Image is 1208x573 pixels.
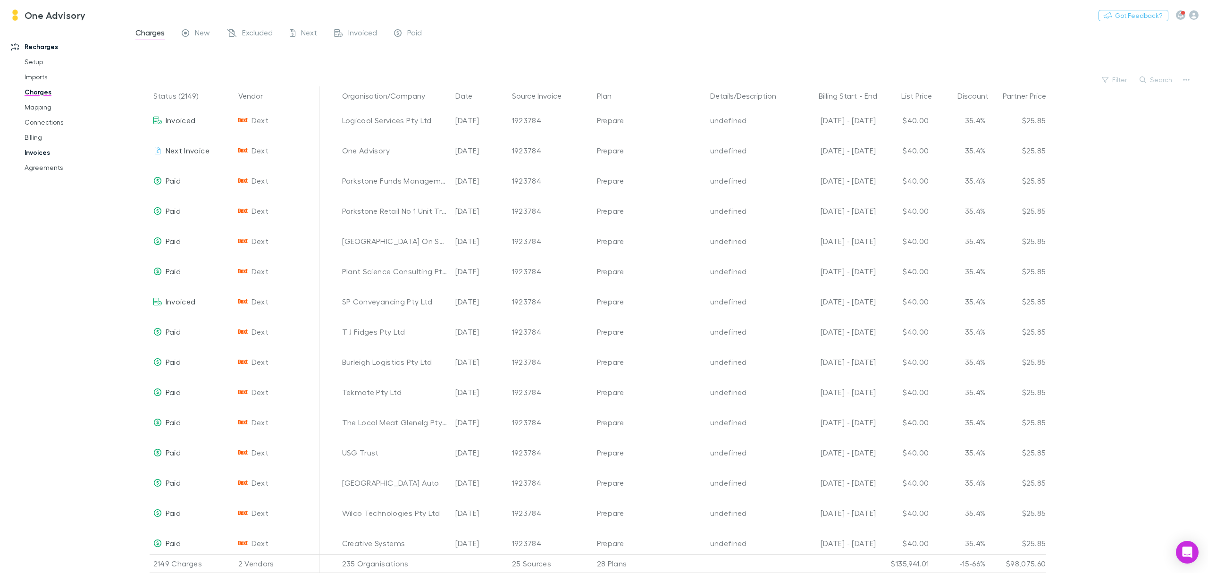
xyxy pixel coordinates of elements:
span: Dext [252,256,268,286]
img: Dext's Logo [238,206,248,216]
span: Paid [166,327,181,336]
div: $135,941.01 [876,554,933,573]
span: Dext [252,286,268,317]
div: 28 Plans [593,554,706,573]
span: Charges [135,28,165,40]
img: Dext's Logo [238,116,248,125]
div: Prepare [597,196,703,226]
span: Invoiced [166,116,196,125]
div: undefined [710,407,788,438]
a: Recharges [2,39,134,54]
div: [DATE] [452,166,508,196]
div: 1923784 [512,135,589,166]
div: Prepare [597,468,703,498]
span: Dext [252,105,268,135]
span: Excluded [242,28,273,40]
button: Organisation/Company [342,86,436,105]
a: Connections [15,115,134,130]
div: Burleigh Logistics Pty Ltd [342,347,448,377]
div: [DATE] [452,226,508,256]
div: Plant Science Consulting Pty Ltd [342,256,448,286]
div: 35.4% [933,438,990,468]
div: Prepare [597,528,703,558]
div: [GEOGRAPHIC_DATA] Auto [342,468,448,498]
div: undefined [710,135,788,166]
div: [DATE] [452,528,508,558]
div: $25.85 [990,528,1046,558]
div: $98,075.60 [990,554,1046,573]
span: Paid [166,508,181,517]
div: undefined [710,166,788,196]
div: $25.85 [990,256,1046,286]
button: Details/Description [710,86,788,105]
h3: One Advisory [25,9,86,21]
span: Paid [166,539,181,548]
button: Date [455,86,484,105]
div: One Advisory [342,135,448,166]
span: Invoiced [166,297,196,306]
div: [DATE] - [DATE] [795,226,876,256]
span: Next [301,28,317,40]
div: $40.00 [876,347,933,377]
div: Creative Systems [342,528,448,558]
span: Paid [166,206,181,215]
div: [DATE] - [DATE] [795,347,876,377]
img: Dext's Logo [238,388,248,397]
div: $25.85 [990,317,1046,347]
span: Dext [252,407,268,438]
div: $25.85 [990,166,1046,196]
div: 1923784 [512,347,589,377]
div: 35.4% [933,407,990,438]
div: [DATE] - [DATE] [795,468,876,498]
img: Dext's Logo [238,236,248,246]
button: Got Feedback? [1099,10,1168,21]
div: [DATE] [452,196,508,226]
div: 1923784 [512,166,589,196]
img: Dext's Logo [238,176,248,185]
div: [GEOGRAPHIC_DATA] On Summer Unit Trust [342,226,448,256]
div: 1923784 [512,317,589,347]
span: New [195,28,210,40]
div: [DATE] [452,498,508,528]
div: 1923784 [512,286,589,317]
div: Prepare [597,498,703,528]
div: Prepare [597,377,703,407]
div: [DATE] [452,256,508,286]
div: undefined [710,226,788,256]
div: undefined [710,196,788,226]
div: $40.00 [876,166,933,196]
div: [DATE] [452,286,508,317]
div: 35.4% [933,317,990,347]
div: 35.4% [933,135,990,166]
div: $40.00 [876,226,933,256]
div: [DATE] [452,135,508,166]
span: Dext [252,498,268,528]
div: 35.4% [933,347,990,377]
div: 35.4% [933,528,990,558]
div: [DATE] - [DATE] [795,377,876,407]
div: Prepare [597,166,703,196]
img: Dext's Logo [238,539,248,548]
div: $25.85 [990,438,1046,468]
button: Source Invoice [512,86,573,105]
img: Dext's Logo [238,508,248,518]
div: 235 Organisations [338,554,452,573]
span: Dext [252,317,268,347]
span: Paid [166,478,181,487]
a: Setup [15,54,134,69]
span: Dext [252,135,268,166]
div: $40.00 [876,528,933,558]
button: Vendor [238,86,274,105]
div: $25.85 [990,377,1046,407]
div: 35.4% [933,256,990,286]
div: 1923784 [512,196,589,226]
span: Dext [252,468,268,498]
div: [DATE] - [DATE] [795,407,876,438]
button: Discount [957,86,1000,105]
div: [DATE] [452,377,508,407]
span: Paid [166,448,181,457]
div: undefined [710,347,788,377]
span: Paid [407,28,422,40]
div: [DATE] [452,347,508,377]
span: Dext [252,166,268,196]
